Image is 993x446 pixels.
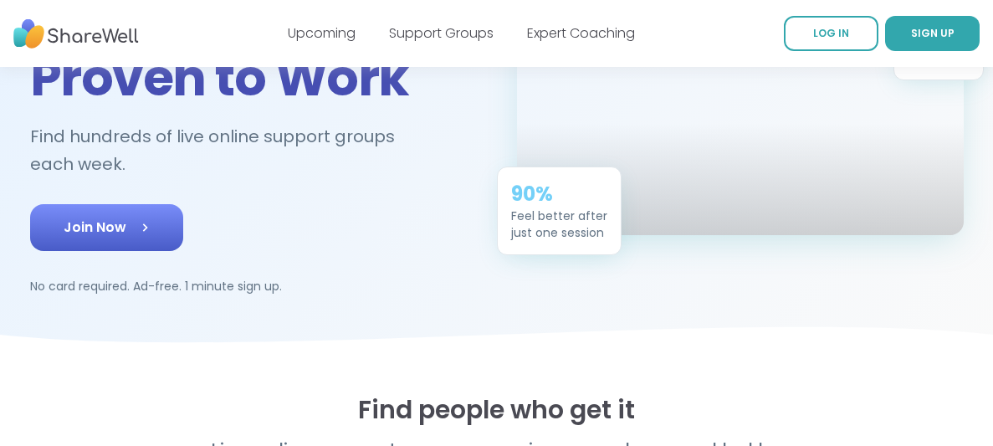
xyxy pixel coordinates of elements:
span: Join Now [64,218,150,238]
span: SIGN UP [911,26,955,40]
div: Feel better after just one session [511,208,607,241]
span: Proven to Work [30,43,409,113]
p: No card required. Ad-free. 1 minute sign up. [30,278,477,295]
span: LOG IN [813,26,849,40]
a: LOG IN [784,16,878,51]
h1: Group Support Is [30,3,477,103]
a: Join Now [30,204,183,251]
a: SIGN UP [885,16,980,51]
div: 90% [511,181,607,208]
h2: Find people who get it [30,395,964,425]
a: Expert Coaching [527,23,635,43]
img: ShareWell Nav Logo [13,11,139,57]
a: Support Groups [389,23,494,43]
h2: Find hundreds of live online support groups each week. [30,123,477,177]
a: Upcoming [288,23,356,43]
